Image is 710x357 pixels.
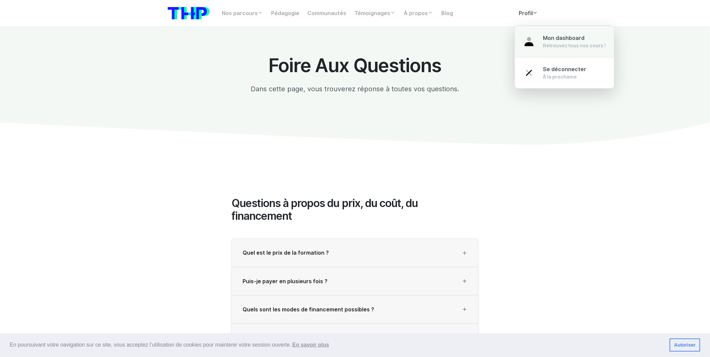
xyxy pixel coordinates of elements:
[267,7,303,20] a: Pédagogie
[670,339,700,352] a: dismiss cookie message
[523,36,535,48] img: user-39a31b0fda3f6d0d9998f93cd6357590.svg
[303,7,350,20] a: Communautés
[515,7,542,20] a: Profil
[232,84,478,94] p: Dans cette page, vous trouverez réponse à toutes vos questions.
[515,57,614,88] a: Se déconnecter À la prochaine
[243,278,327,285] span: Puis-je payer en plusieurs fois ?
[168,7,210,19] img: logo
[291,340,330,350] a: learn more about cookies
[218,7,267,20] a: Nos parcours
[543,42,606,49] div: Retrouvez tous nos cours !
[515,26,614,57] a: Mon dashboard Retrouvez tous nos cours !
[243,306,374,313] span: Quels sont les modes de financement possibles ?
[243,250,329,256] span: Quel est le prix de la formation ?
[400,7,437,20] a: À propos
[437,7,457,20] a: Blog
[543,35,585,41] span: Mon dashboard
[350,7,400,20] a: Témoignages
[232,197,478,223] h2: Questions à propos du prix, du coût, du financement
[10,340,664,350] span: En poursuivant votre navigation sur ce site, vous acceptez l’utilisation de cookies pour mainteni...
[543,66,587,72] span: Se déconnecter
[523,67,535,79] img: close-bfa29482b68dc59ac4d1754714631d55.svg
[543,73,587,80] div: À la prochaine
[232,55,478,76] h1: Foire Aux Questions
